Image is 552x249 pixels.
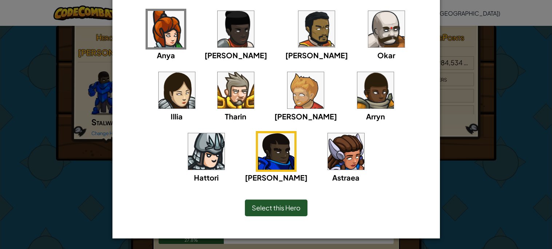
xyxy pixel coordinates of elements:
span: Tharin [225,112,246,121]
img: portrait.png [287,72,324,108]
span: Arryn [366,112,385,121]
span: Astraea [332,173,360,182]
img: portrait.png [188,133,225,170]
img: portrait.png [298,11,335,47]
img: portrait.png [328,133,364,170]
img: portrait.png [258,133,294,170]
img: portrait.png [218,11,254,47]
span: Illia [171,112,183,121]
span: Select this Hero [252,203,301,212]
img: portrait.png [368,11,405,47]
span: [PERSON_NAME] [204,51,267,60]
span: Hattori [194,173,219,182]
img: portrait.png [218,72,254,108]
span: Anya [157,51,175,60]
img: portrait.png [357,72,394,108]
span: Okar [377,51,395,60]
img: portrait.png [148,11,184,47]
img: portrait.png [159,72,195,108]
span: [PERSON_NAME] [274,112,337,121]
span: [PERSON_NAME] [285,51,348,60]
span: [PERSON_NAME] [245,173,307,182]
